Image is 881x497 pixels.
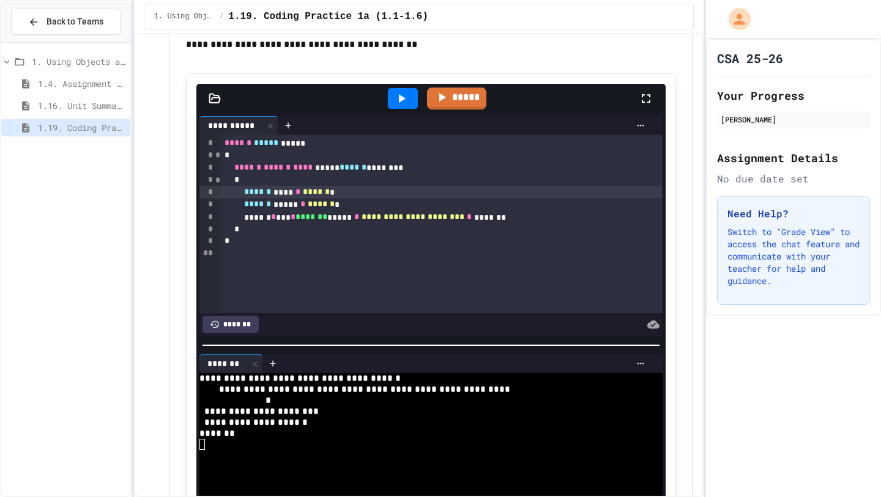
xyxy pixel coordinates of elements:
[717,149,870,166] h2: Assignment Details
[727,206,860,221] h3: Need Help?
[32,55,125,68] span: 1. Using Objects and Methods
[219,12,223,21] span: /
[717,171,870,186] div: No due date set
[721,114,866,125] div: [PERSON_NAME]
[38,99,125,112] span: 1.16. Unit Summary 1a (1.1-1.6)
[716,5,754,33] div: My Account
[154,12,214,21] span: 1. Using Objects and Methods
[727,226,860,287] p: Switch to "Grade View" to access the chat feature and communicate with your teacher for help and ...
[228,9,428,24] span: 1.19. Coding Practice 1a (1.1-1.6)
[11,9,121,35] button: Back to Teams
[38,77,125,90] span: 1.4. Assignment and Input
[46,15,103,28] span: Back to Teams
[717,50,783,67] h1: CSA 25-26
[717,87,870,104] h2: Your Progress
[38,121,125,134] span: 1.19. Coding Practice 1a (1.1-1.6)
